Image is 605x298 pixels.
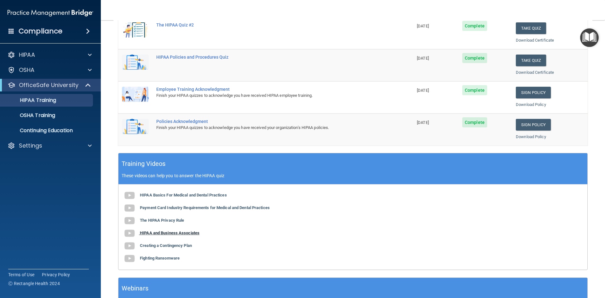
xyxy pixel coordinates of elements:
b: HIPAA Basics For Medical and Dental Practices [140,193,227,197]
span: [DATE] [417,120,429,125]
span: Complete [462,21,487,31]
b: Fighting Ransomware [140,256,180,260]
h5: Training Videos [122,158,166,169]
span: Ⓒ Rectangle Health 2024 [8,280,60,287]
a: OfficeSafe University [8,81,91,89]
a: Privacy Policy [42,272,70,278]
img: gray_youtube_icon.38fcd6cc.png [123,227,136,240]
span: [DATE] [417,56,429,61]
p: OSHA Training [4,112,55,119]
button: Take Quiz [516,55,546,66]
h5: Webinars [122,283,148,294]
p: Continuing Education [4,127,90,134]
b: Payment Card Industry Requirements for Medical and Dental Practices [140,205,270,210]
a: Download Certificate [516,38,554,43]
p: HIPAA Training [4,97,56,103]
b: The HIPAA Privacy Rule [140,218,184,223]
span: Complete [462,85,487,95]
p: Settings [19,142,42,149]
a: Terms of Use [8,272,34,278]
img: gray_youtube_icon.38fcd6cc.png [123,214,136,227]
p: These videos can help you to answer the HIPAA quiz [122,173,584,178]
div: Employee Training Acknowledgment [156,87,382,92]
span: Complete [462,53,487,63]
b: HIPAA and Business Associates [140,231,199,235]
p: OSHA [19,66,35,74]
button: Open Resource Center [580,28,599,47]
img: gray_youtube_icon.38fcd6cc.png [123,252,136,265]
a: HIPAA [8,51,92,59]
a: Download Certificate [516,70,554,75]
img: gray_youtube_icon.38fcd6cc.png [123,202,136,214]
img: gray_youtube_icon.38fcd6cc.png [123,189,136,202]
a: Settings [8,142,92,149]
a: OSHA [8,66,92,74]
h4: Compliance [19,27,62,36]
div: The HIPAA Quiz #2 [156,22,382,27]
img: PMB logo [8,7,93,19]
p: HIPAA [19,51,35,59]
b: Creating a Contingency Plan [140,243,192,248]
span: [DATE] [417,88,429,93]
div: Finish your HIPAA quizzes to acknowledge you have received your organization’s HIPAA policies. [156,124,382,131]
img: gray_youtube_icon.38fcd6cc.png [123,240,136,252]
a: Sign Policy [516,87,551,98]
span: [DATE] [417,24,429,28]
span: Complete [462,117,487,127]
a: Download Policy [516,102,546,107]
a: Download Policy [516,134,546,139]
div: Policies Acknowledgment [156,119,382,124]
div: HIPAA Policies and Procedures Quiz [156,55,382,60]
div: Finish your HIPAA quizzes to acknowledge you have received HIPAA employee training. [156,92,382,99]
button: Take Quiz [516,22,546,34]
a: Sign Policy [516,119,551,131]
p: OfficeSafe University [19,81,78,89]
